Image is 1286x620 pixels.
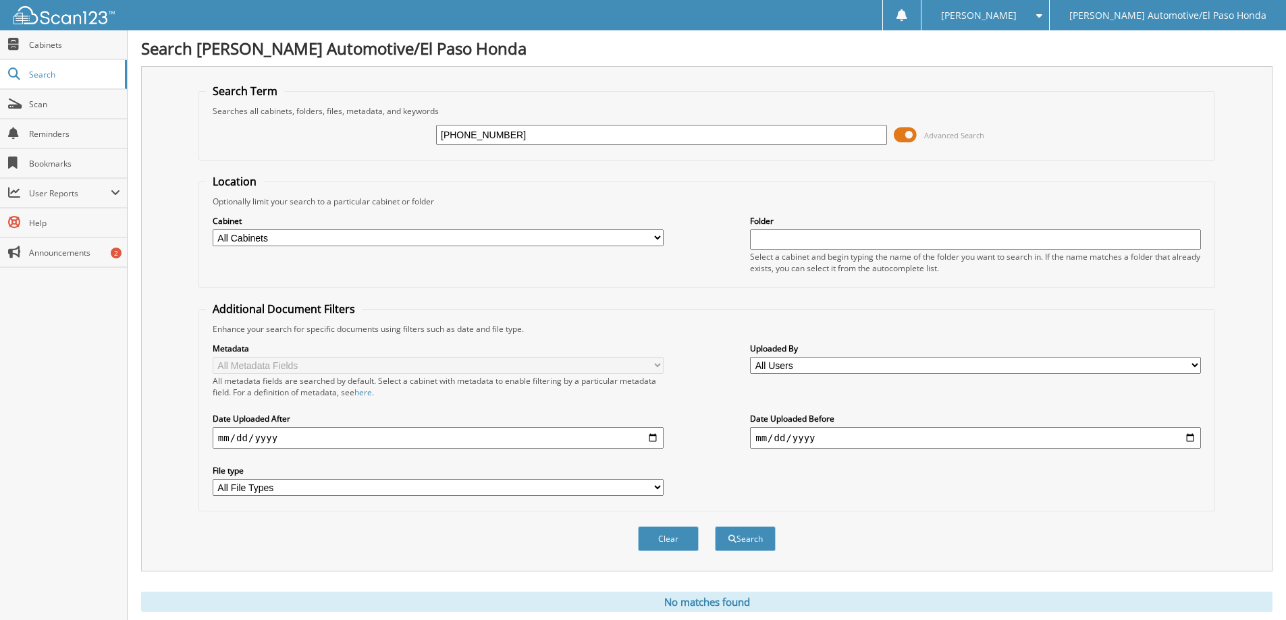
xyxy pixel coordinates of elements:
[941,11,1017,20] span: [PERSON_NAME]
[924,130,984,140] span: Advanced Search
[715,526,776,551] button: Search
[750,215,1201,227] label: Folder
[206,84,284,98] legend: Search Term
[29,217,120,229] span: Help
[750,427,1201,449] input: end
[206,302,362,316] legend: Additional Document Filters
[638,526,699,551] button: Clear
[29,247,120,258] span: Announcements
[750,251,1201,274] div: Select a cabinet and begin typing the name of the folder you want to search in. If the name match...
[206,196,1208,207] div: Optionally limit your search to a particular cabinet or folder
[29,69,118,80] span: Search
[1069,11,1266,20] span: [PERSON_NAME] Automotive/El Paso Honda
[213,375,664,398] div: All metadata fields are searched by default. Select a cabinet with metadata to enable filtering b...
[213,343,664,354] label: Metadata
[213,465,664,476] label: File type
[29,128,120,140] span: Reminders
[29,39,120,51] span: Cabinets
[206,105,1208,117] div: Searches all cabinets, folders, files, metadata, and keywords
[29,98,120,110] span: Scan
[29,188,111,199] span: User Reports
[206,174,263,189] legend: Location
[141,592,1272,612] div: No matches found
[14,6,115,24] img: scan123-logo-white.svg
[213,427,664,449] input: start
[750,413,1201,424] label: Date Uploaded Before
[213,215,664,227] label: Cabinet
[29,158,120,169] span: Bookmarks
[354,387,372,398] a: here
[206,323,1208,335] div: Enhance your search for specific documents using filters such as date and file type.
[141,37,1272,59] h1: Search [PERSON_NAME] Automotive/El Paso Honda
[111,248,122,258] div: 2
[213,413,664,424] label: Date Uploaded After
[750,343,1201,354] label: Uploaded By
